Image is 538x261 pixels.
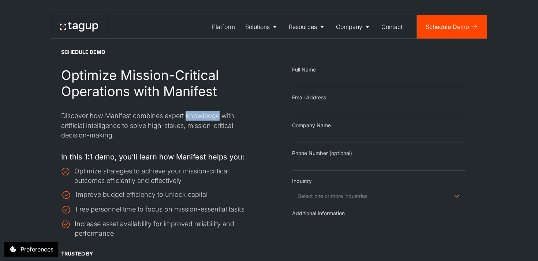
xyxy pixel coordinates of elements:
[207,15,240,38] a: Platform
[292,177,466,185] div: Industry
[292,122,466,129] div: Company Name
[240,15,284,38] a: Solutions
[74,166,257,185] div: Optimize strategies to achieve your mission-critical outcomes efficiently and effectively
[76,190,208,199] div: Improve budget efficiency to unlock capital
[20,245,53,254] div: Preferences
[417,15,487,38] a: Schedule Demo
[336,22,362,31] div: Company
[61,250,93,257] div: TRUSTED BY
[331,15,376,38] a: Company
[75,219,257,238] div: Increase asset availability for improved reliability and performance
[61,152,244,162] p: In this 1:1 demo, you’ll learn how Manifest helps you:
[245,22,270,31] div: Solutions
[61,111,257,140] p: Discover how Manifest combines expert knowledge with artificial intelligence to solve high-stakes...
[76,205,244,214] div: Free personnel time to focus on mission-essential tasks
[292,66,466,73] div: Full Name
[296,193,300,199] textarea: Search
[292,94,466,101] div: Email Address
[284,15,331,38] a: Resources
[376,15,408,38] a: Contact
[61,48,105,56] div: SCHEDULE demo
[289,22,317,31] div: Resources
[292,150,466,157] div: Phone Number (optional)
[61,67,257,100] h2: Optimize Mission-Critical Operations with Manifest
[298,193,367,199] div: Select one or more industries
[292,210,466,217] div: Additional Information
[426,22,469,31] div: Schedule Demo
[212,22,235,31] div: Platform
[381,22,403,31] div: Contact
